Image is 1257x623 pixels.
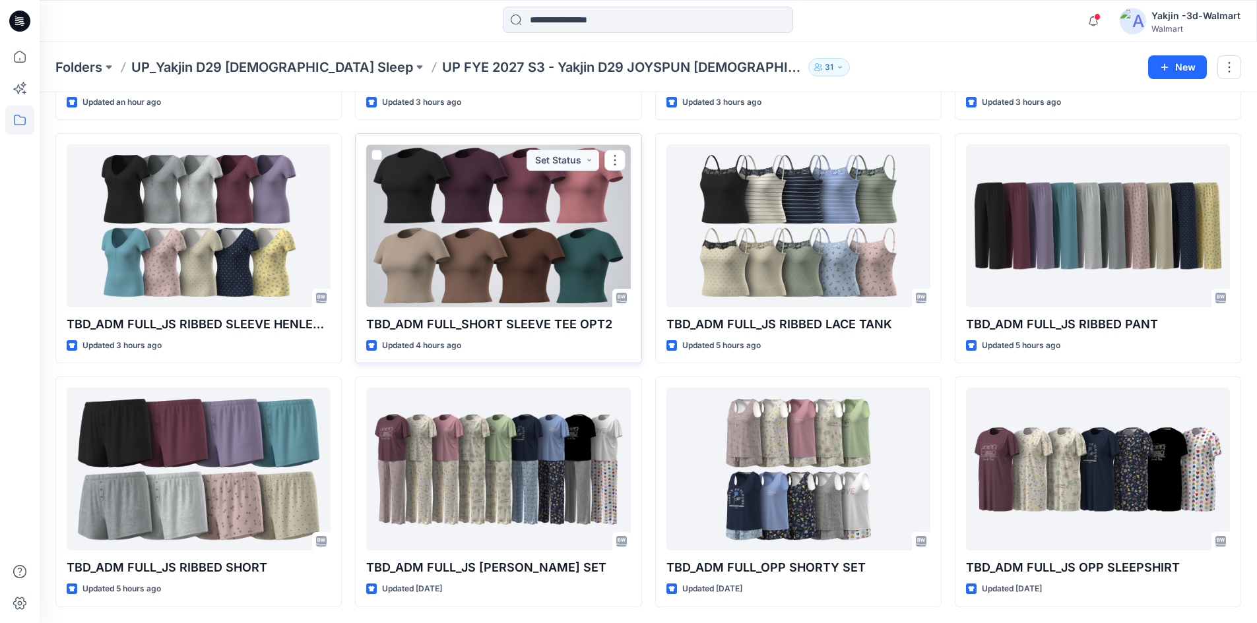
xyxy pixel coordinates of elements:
[1151,24,1241,34] div: Walmart
[382,582,442,596] p: Updated [DATE]
[966,144,1230,307] a: TBD_ADM FULL_JS RIBBED PANT
[982,339,1060,353] p: Updated 5 hours ago
[666,558,930,577] p: TBD_ADM FULL_OPP SHORTY SET
[67,388,331,550] a: TBD_ADM FULL_JS RIBBED SHORT
[666,144,930,307] a: TBD_ADM FULL_JS RIBBED LACE TANK
[67,144,331,307] a: TBD_ADM FULL_JS RIBBED SLEEVE HENLEY TOP
[67,558,331,577] p: TBD_ADM FULL_JS RIBBED SHORT
[682,339,761,353] p: Updated 5 hours ago
[1148,55,1207,79] button: New
[55,58,102,76] a: Folders
[982,96,1061,109] p: Updated 3 hours ago
[82,582,161,596] p: Updated 5 hours ago
[666,388,930,550] a: TBD_ADM FULL_OPP SHORTY SET
[366,388,630,550] a: TBD_ADM FULL_JS OPP PJ SET
[682,96,761,109] p: Updated 3 hours ago
[966,558,1230,577] p: TBD_ADM FULL_JS OPP SLEEPSHIRT
[825,60,833,74] p: 31
[366,315,630,334] p: TBD_ADM FULL_SHORT SLEEVE TEE OPT2
[366,558,630,577] p: TBD_ADM FULL_JS [PERSON_NAME] SET
[366,144,630,307] a: TBD_ADM FULL_SHORT SLEEVE TEE OPT2
[442,58,803,76] p: UP FYE 2027 S3 - Yakjin D29 JOYSPUN [DEMOGRAPHIC_DATA] Sleepwear
[1151,8,1241,24] div: Yakjin -3d-Walmart
[982,582,1042,596] p: Updated [DATE]
[966,315,1230,334] p: TBD_ADM FULL_JS RIBBED PANT
[1120,8,1146,34] img: avatar
[131,58,413,76] a: UP_Yakjin D29 [DEMOGRAPHIC_DATA] Sleep
[67,315,331,334] p: TBD_ADM FULL_JS RIBBED SLEEVE HENLEY TOP
[382,339,461,353] p: Updated 4 hours ago
[382,96,461,109] p: Updated 3 hours ago
[682,582,742,596] p: Updated [DATE]
[82,96,161,109] p: Updated an hour ago
[666,315,930,334] p: TBD_ADM FULL_JS RIBBED LACE TANK
[808,58,850,76] button: 31
[82,339,162,353] p: Updated 3 hours ago
[966,388,1230,550] a: TBD_ADM FULL_JS OPP SLEEPSHIRT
